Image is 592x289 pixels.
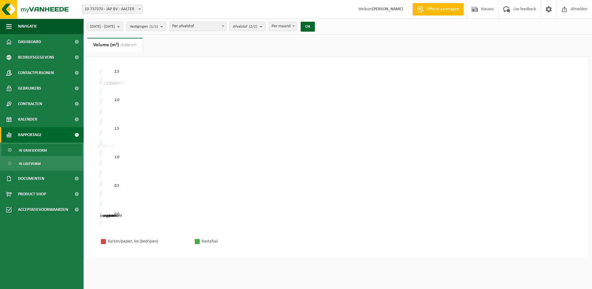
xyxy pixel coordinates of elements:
[202,238,282,245] div: Restafval
[18,202,68,217] span: Acceptatievoorwaarden
[18,81,41,96] span: Gebruikers
[98,80,119,87] div: 2,200 m³
[130,22,158,31] span: Vestigingen
[169,22,226,31] span: Per afvalstof
[19,158,41,170] span: In lijstvorm
[18,34,41,50] span: Dashboard
[233,22,257,31] span: Afvalstof
[87,22,123,31] button: [DATE] - [DATE]
[249,24,257,29] count: (2/2)
[425,6,460,12] span: Offerte aanvragen
[19,144,47,156] span: In grafiekvorm
[87,38,143,52] a: Volume (m³)
[126,22,166,31] button: Vestigingen(1/1)
[18,65,54,81] span: Contactpersonen
[95,143,116,149] div: 1,100 m³
[82,5,143,14] span: 10-737370 - JAP BV - AALTER
[18,112,37,127] span: Kalender
[108,238,188,245] div: Karton/papier, los (bedrijven)
[372,7,403,11] strong: [PERSON_NAME]
[269,22,297,31] span: Per maand
[18,50,54,65] span: Bedrijfsgegevens
[170,22,226,31] span: Per afvalstof
[90,22,115,31] span: [DATE] - [DATE]
[18,186,46,202] span: Product Shop
[18,96,42,112] span: Contracten
[301,22,315,32] button: OK
[412,3,464,16] a: Offerte aanvragen
[18,19,37,34] span: Navigatie
[2,144,82,156] a: In grafiekvorm
[229,22,266,31] button: Afvalstof(2/2)
[2,158,82,169] a: In lijstvorm
[18,127,42,143] span: Rapportage
[18,171,44,186] span: Documenten
[119,43,137,47] span: (9,900 m³)
[150,24,158,29] count: (1/1)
